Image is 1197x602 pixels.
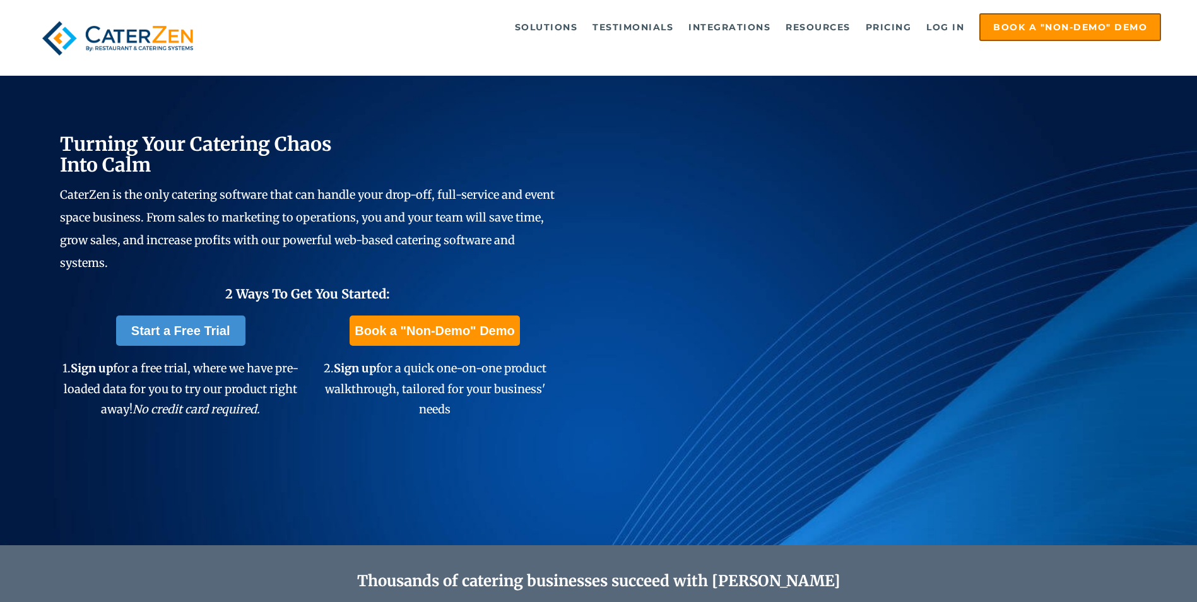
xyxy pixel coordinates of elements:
a: Integrations [682,15,777,40]
a: Pricing [859,15,918,40]
a: Resources [779,15,857,40]
a: Start a Free Trial [116,316,245,346]
a: Testimonials [586,15,680,40]
img: caterzen [36,13,199,63]
a: Book a "Non-Demo" Demo [350,316,519,346]
div: Navigation Menu [228,13,1161,41]
span: Turning Your Catering Chaos Into Calm [60,132,332,177]
span: 2. for a quick one-on-one product walkthrough, tailored for your business' needs [324,361,546,416]
em: No credit card required. [133,402,260,416]
span: 1. for a free trial, where we have pre-loaded data for you to try our product right away! [62,361,298,416]
h2: Thousands of catering businesses succeed with [PERSON_NAME] [120,572,1078,591]
a: Book a "Non-Demo" Demo [979,13,1161,41]
a: Solutions [509,15,584,40]
a: Log in [920,15,970,40]
span: Sign up [71,361,113,375]
span: CaterZen is the only catering software that can handle your drop-off, full-service and event spac... [60,187,555,270]
span: Sign up [334,361,376,375]
span: 2 Ways To Get You Started: [225,286,390,302]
